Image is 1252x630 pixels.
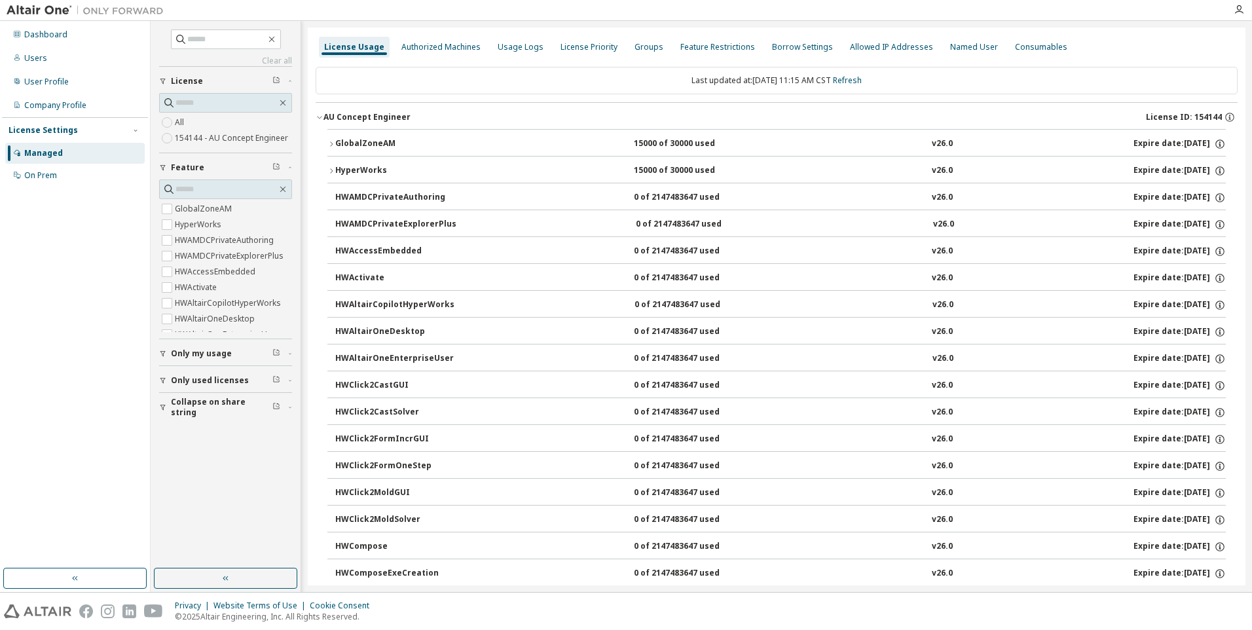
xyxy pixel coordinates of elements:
[316,103,1238,132] button: AU Concept EngineerLicense ID: 154144
[1133,165,1226,177] div: Expire date: [DATE]
[932,407,953,418] div: v26.0
[1133,487,1226,499] div: Expire date: [DATE]
[1146,112,1222,122] span: License ID: 154144
[1133,568,1226,580] div: Expire date: [DATE]
[175,611,377,622] p: © 2025 Altair Engineering, Inc. All Rights Reserved.
[79,604,93,618] img: facebook.svg
[323,112,411,122] div: AU Concept Engineer
[272,375,280,386] span: Clear filter
[310,601,377,611] div: Cookie Consent
[634,138,752,150] div: 15000 of 30000 used
[932,326,953,338] div: v26.0
[175,311,257,327] label: HWAltairOneDesktop
[171,76,203,86] span: License
[932,514,953,526] div: v26.0
[1133,138,1226,150] div: Expire date: [DATE]
[335,138,453,150] div: GlobalZoneAM
[634,326,752,338] div: 0 of 2147483647 used
[159,339,292,368] button: Only my usage
[634,380,752,392] div: 0 of 2147483647 used
[335,183,1226,212] button: HWAMDCPrivateAuthoring0 of 2147483647 usedv26.0Expire date:[DATE]
[1133,407,1226,418] div: Expire date: [DATE]
[335,559,1226,588] button: HWComposeExeCreation0 of 2147483647 usedv26.0Expire date:[DATE]
[175,327,282,343] label: HWAltairOneEnterpriseUser
[1133,326,1226,338] div: Expire date: [DATE]
[335,210,1226,239] button: HWAMDCPrivateExplorerPlus0 of 2147483647 usedv26.0Expire date:[DATE]
[1133,353,1226,365] div: Expire date: [DATE]
[159,393,292,422] button: Collapse on share string
[175,248,286,264] label: HWAMDCPrivateExplorerPlus
[932,192,953,204] div: v26.0
[772,42,833,52] div: Borrow Settings
[1133,219,1226,231] div: Expire date: [DATE]
[1015,42,1067,52] div: Consumables
[272,348,280,359] span: Clear filter
[401,42,481,52] div: Authorized Machines
[1133,541,1226,553] div: Expire date: [DATE]
[272,402,280,413] span: Clear filter
[175,201,234,217] label: GlobalZoneAM
[24,53,47,64] div: Users
[175,232,276,248] label: HWAMDCPrivateAuthoring
[9,125,78,136] div: License Settings
[1133,272,1226,284] div: Expire date: [DATE]
[635,42,663,52] div: Groups
[634,460,752,472] div: 0 of 2147483647 used
[335,506,1226,534] button: HWClick2MoldSolver0 of 2147483647 usedv26.0Expire date:[DATE]
[634,541,752,553] div: 0 of 2147483647 used
[561,42,617,52] div: License Priority
[272,76,280,86] span: Clear filter
[335,380,453,392] div: HWClick2CastGUI
[335,246,453,257] div: HWAccessEmbedded
[1133,514,1226,526] div: Expire date: [DATE]
[932,165,953,177] div: v26.0
[636,219,754,231] div: 0 of 2147483647 used
[159,153,292,182] button: Feature
[634,568,752,580] div: 0 of 2147483647 used
[634,246,752,257] div: 0 of 2147483647 used
[24,100,86,111] div: Company Profile
[144,604,163,618] img: youtube.svg
[335,452,1226,481] button: HWClick2FormOneStep0 of 2147483647 usedv26.0Expire date:[DATE]
[680,42,755,52] div: Feature Restrictions
[316,67,1238,94] div: Last updated at: [DATE] 11:15 AM CST
[327,130,1226,158] button: GlobalZoneAM15000 of 30000 usedv26.0Expire date:[DATE]
[4,604,71,618] img: altair_logo.svg
[335,532,1226,561] button: HWCompose0 of 2147483647 usedv26.0Expire date:[DATE]
[335,434,453,445] div: HWClick2FormIncrGUI
[833,75,862,86] a: Refresh
[335,318,1226,346] button: HWAltairOneDesktop0 of 2147483647 usedv26.0Expire date:[DATE]
[335,326,453,338] div: HWAltairOneDesktop
[159,67,292,96] button: License
[1133,299,1226,311] div: Expire date: [DATE]
[24,29,67,40] div: Dashboard
[634,434,752,445] div: 0 of 2147483647 used
[932,353,953,365] div: v26.0
[932,541,953,553] div: v26.0
[634,514,752,526] div: 0 of 2147483647 used
[213,601,310,611] div: Website Terms of Use
[335,568,453,580] div: HWComposeExeCreation
[950,42,998,52] div: Named User
[171,397,272,418] span: Collapse on share string
[24,148,63,158] div: Managed
[324,42,384,52] div: License Usage
[175,115,187,130] label: All
[932,460,953,472] div: v26.0
[634,192,752,204] div: 0 of 2147483647 used
[335,353,454,365] div: HWAltairOneEnterpriseUser
[634,407,752,418] div: 0 of 2147483647 used
[122,604,136,618] img: linkedin.svg
[335,398,1226,427] button: HWClick2CastSolver0 of 2147483647 usedv26.0Expire date:[DATE]
[498,42,543,52] div: Usage Logs
[932,380,953,392] div: v26.0
[335,219,456,231] div: HWAMDCPrivateExplorerPlus
[932,138,953,150] div: v26.0
[634,487,752,499] div: 0 of 2147483647 used
[335,479,1226,508] button: HWClick2MoldGUI0 of 2147483647 usedv26.0Expire date:[DATE]
[932,246,953,257] div: v26.0
[175,264,258,280] label: HWAccessEmbedded
[7,4,170,17] img: Altair One
[634,272,752,284] div: 0 of 2147483647 used
[171,348,232,359] span: Only my usage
